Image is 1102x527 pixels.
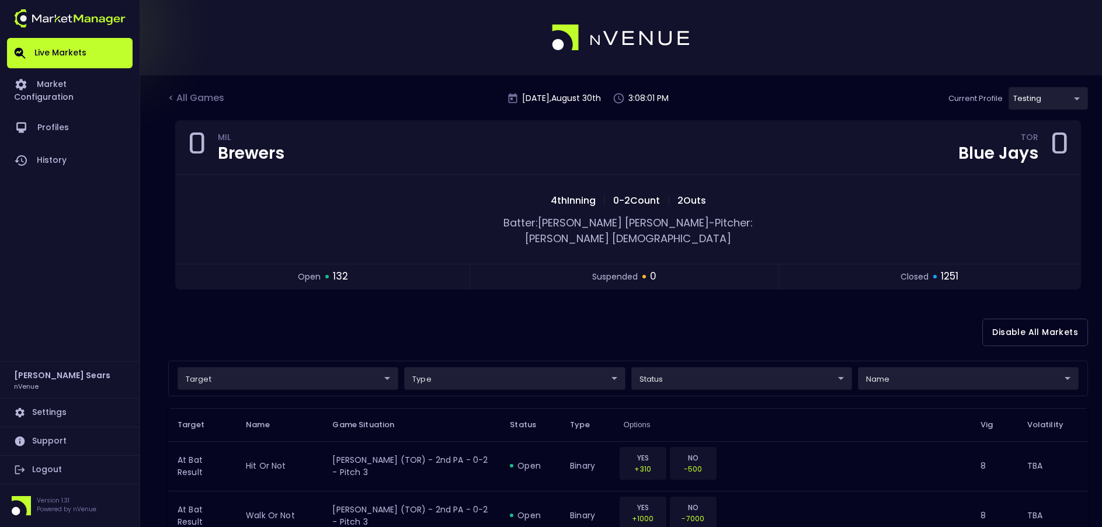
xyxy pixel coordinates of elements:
[971,441,1017,491] td: 8
[1021,134,1038,144] div: TOR
[187,130,206,165] div: 0
[7,38,133,68] a: Live Markets
[614,408,971,441] th: Options
[7,427,133,455] a: Support
[677,463,709,474] p: -500
[631,367,852,390] div: target
[298,271,321,283] span: open
[218,145,284,162] div: Brewers
[237,441,323,491] td: hit or not
[650,269,656,284] span: 0
[709,215,715,230] span: -
[570,420,605,430] span: Type
[1018,441,1088,491] td: TBA
[246,420,285,430] span: Name
[941,269,958,284] span: 1251
[510,460,551,472] div: open
[218,134,284,144] div: MIL
[510,420,551,430] span: Status
[663,194,674,207] span: |
[599,194,610,207] span: |
[677,452,709,463] p: NO
[503,215,709,230] span: Batter: [PERSON_NAME] [PERSON_NAME]
[510,509,551,521] div: open
[1027,420,1079,430] span: Volatility
[7,399,133,427] a: Settings
[178,420,220,430] span: Target
[14,382,39,390] h3: nVenue
[178,367,398,390] div: target
[14,369,110,382] h2: [PERSON_NAME] Sears
[547,194,599,207] span: 4th Inning
[37,496,96,505] p: Version 1.31
[7,144,133,177] a: History
[677,502,709,513] p: NO
[561,441,614,491] td: binary
[627,452,659,463] p: YES
[858,367,1079,390] div: target
[7,68,133,111] a: Market Configuration
[7,111,133,144] a: Profiles
[901,271,929,283] span: closed
[333,269,348,284] span: 132
[610,194,663,207] span: 0 - 2 Count
[958,145,1038,162] div: Blue Jays
[332,420,409,430] span: Game Situation
[14,9,126,27] img: logo
[982,319,1088,346] button: Disable All Markets
[323,441,500,491] td: [PERSON_NAME] (TOR) - 2nd PA - 0-2 - Pitch 3
[552,25,691,51] img: logo
[981,420,1008,430] span: Vig
[592,271,638,283] span: suspended
[674,194,710,207] span: 2 Outs
[627,463,659,474] p: +310
[627,513,659,524] p: +1000
[168,91,227,106] div: < All Games
[628,92,669,104] p: 3:08:01 PM
[1050,130,1069,165] div: 0
[7,496,133,515] div: Version 1.31Powered by nVenue
[1009,87,1088,110] div: target
[168,441,237,491] td: At Bat Result
[948,93,1003,104] p: Current Profile
[677,513,709,524] p: -7000
[7,456,133,484] a: Logout
[522,92,601,104] p: [DATE] , August 30 th
[404,367,625,390] div: target
[627,502,659,513] p: YES
[37,505,96,514] p: Powered by nVenue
